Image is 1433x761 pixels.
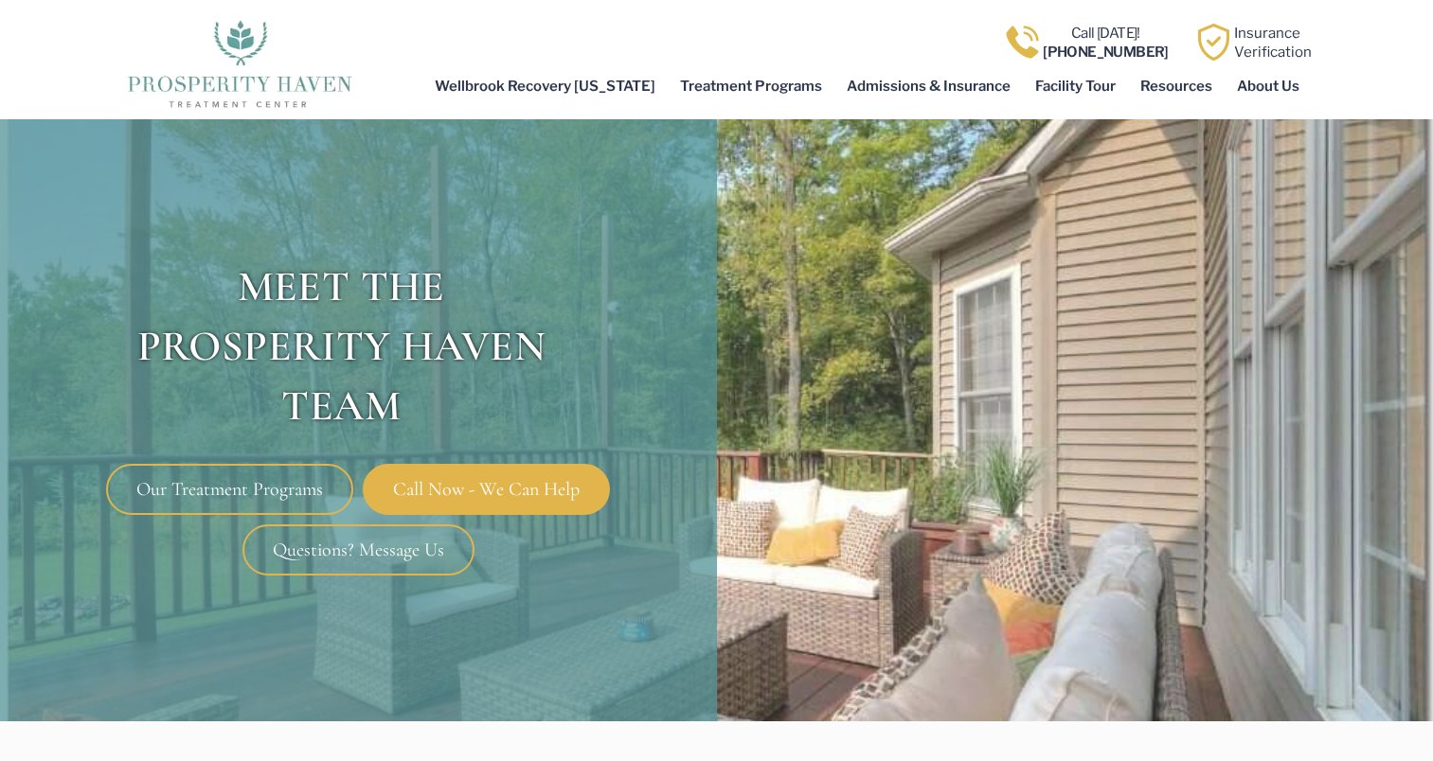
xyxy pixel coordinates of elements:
[834,64,1023,108] a: Admissions & Insurance
[393,480,580,499] span: Call Now - We Can Help
[1043,44,1169,61] b: [PHONE_NUMBER]
[106,464,353,515] a: Our Treatment Programs
[1023,64,1128,108] a: Facility Tour
[1043,25,1169,61] a: Call [DATE]![PHONE_NUMBER]
[273,540,444,559] span: Questions? Message Us
[363,464,610,515] a: Call Now - We Can Help
[1004,24,1041,61] img: Call one of Prosperity Haven's dedicated counselors today so we can help you overcome addiction
[668,64,834,108] a: Treatment Programs
[1234,25,1312,61] a: InsuranceVerification
[1225,64,1312,108] a: About Us
[136,480,323,499] span: Our Treatment Programs
[1195,24,1232,61] img: Learn how Prosperity Haven, a verified substance abuse center can help you overcome your addiction
[1128,64,1225,108] a: Resources
[422,64,668,108] a: Wellbrook Recovery [US_STATE]
[121,15,357,110] img: The logo for Prosperity Haven Addiction Recovery Center.
[242,524,475,575] a: Questions? Message Us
